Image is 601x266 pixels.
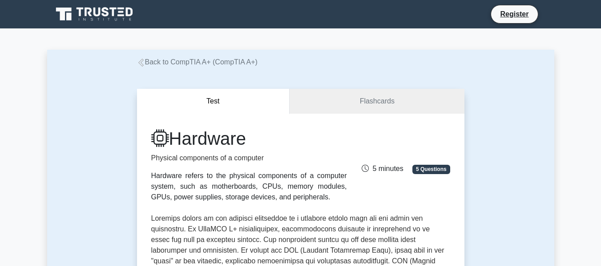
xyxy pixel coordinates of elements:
span: 5 minutes [362,165,403,172]
a: Flashcards [290,89,464,114]
a: Back to CompTIA A+ (CompTIA A+) [137,58,258,66]
div: Hardware refers to the physical components of a computer system, such as motherboards, CPUs, memo... [151,171,347,202]
h1: Hardware [151,128,347,149]
button: Test [137,89,290,114]
p: Physical components of a computer [151,153,347,163]
span: 5 Questions [412,165,450,174]
a: Register [495,8,534,20]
